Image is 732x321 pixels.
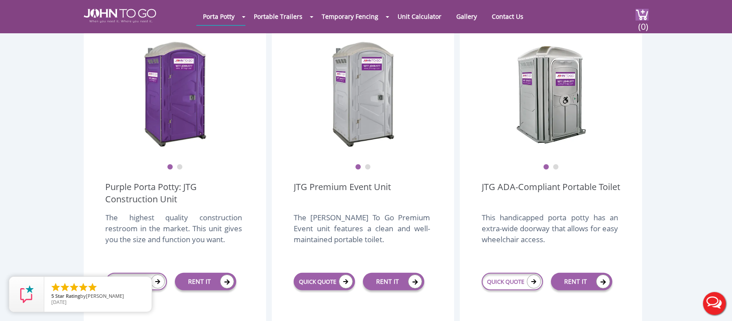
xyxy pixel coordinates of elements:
[553,164,559,170] button: 2 of 2
[51,293,54,299] span: 5
[365,164,371,170] button: 2 of 2
[167,164,173,170] button: 1 of 2
[391,8,448,25] a: Unit Calculator
[18,286,36,303] img: Review Rating
[50,282,61,293] li: 
[86,293,124,299] span: [PERSON_NAME]
[294,273,355,290] a: QUICK QUOTE
[60,282,70,293] li: 
[697,286,732,321] button: Live Chat
[482,212,618,254] div: This handicapped porta potty has an extra-wide doorway that allows for easy wheelchair access.
[51,293,145,300] span: by
[106,212,242,254] div: The highest quality construction restroom in the market. This unit gives you the size and functio...
[247,8,309,25] a: Portable Trailers
[78,282,89,293] li: 
[87,282,98,293] li: 
[638,14,649,32] span: (0)
[516,39,586,148] img: ADA Handicapped Accessible Unit
[482,273,543,290] a: QUICK QUOTE
[636,9,649,21] img: cart a
[175,273,236,290] a: RENT IT
[51,299,67,305] span: [DATE]
[551,273,612,290] a: RENT IT
[294,181,391,205] a: JTG Premium Event Unit
[363,273,424,290] a: RENT IT
[294,212,430,254] div: The [PERSON_NAME] To Go Premium Event unit features a clean and well-maintained portable toilet.
[106,181,244,205] a: Purple Porta Potty: JTG Construction Unit
[196,8,241,25] a: Porta Potty
[55,293,80,299] span: Star Rating
[69,282,79,293] li: 
[84,9,156,23] img: JOHN to go
[315,8,385,25] a: Temporary Fencing
[450,8,483,25] a: Gallery
[106,273,167,290] a: QUICK QUOTE
[543,164,549,170] button: 1 of 2
[482,181,620,205] a: JTG ADA-Compliant Portable Toilet
[485,8,530,25] a: Contact Us
[355,164,361,170] button: 1 of 2
[177,164,183,170] button: 2 of 2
